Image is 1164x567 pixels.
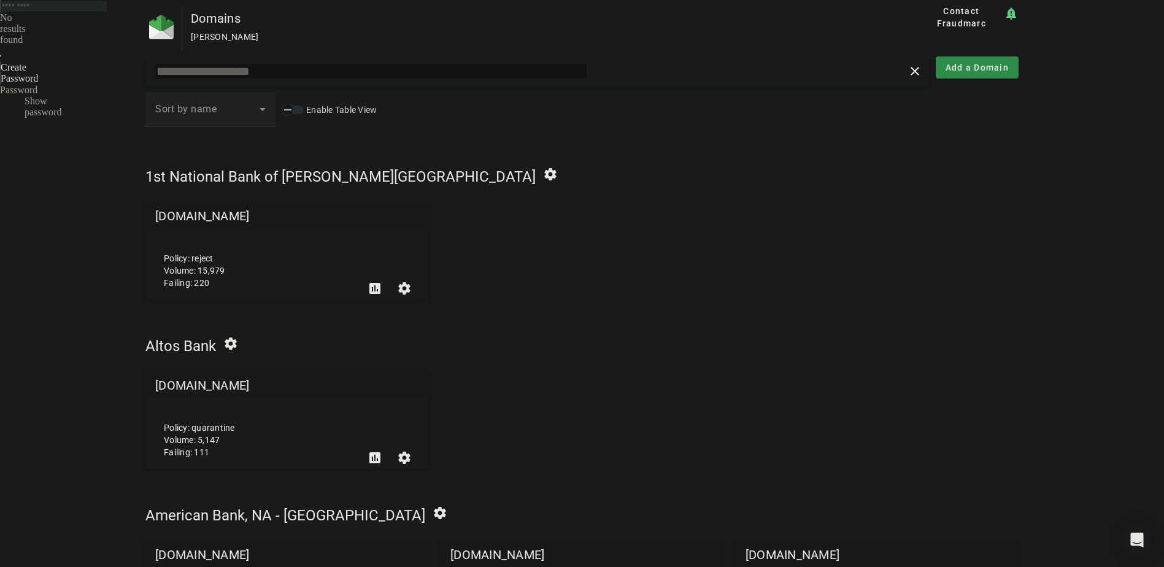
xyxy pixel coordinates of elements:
img: Fraudmarc Logo [149,15,174,39]
div: Policy: reject Volume: 15,979 Failing: 220 [155,212,360,289]
span: Add a Domain [946,61,1009,74]
label: Enable Table View [304,104,377,116]
span: Contact Fraudmarc [924,5,999,29]
button: Contact Fraudmarc [919,6,1004,28]
div: Domains [191,12,879,25]
button: Settings [390,274,419,303]
button: Settings [390,443,419,472]
button: DMARC Report [360,274,390,303]
mat-grid-tile-header: [DOMAIN_NAME] [145,371,428,400]
button: Add a Domain [936,56,1019,79]
span: Sort by name [155,103,217,115]
app-page-header: Domains [145,6,1019,50]
div: Policy: quarantine Volume: 5,147 Failing: 111 [155,382,360,458]
span: Altos Bank [145,337,216,355]
div: Open Intercom Messenger [1122,525,1152,555]
div: [PERSON_NAME] [191,31,879,43]
mat-grid-tile-header: [DOMAIN_NAME] [145,201,428,231]
mat-icon: notification_important [1004,6,1019,21]
span: 1st National Bank of [PERSON_NAME][GEOGRAPHIC_DATA] [145,168,536,185]
button: DMARC Report [360,443,390,472]
span: American Bank, NA - [GEOGRAPHIC_DATA] [145,507,425,524]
